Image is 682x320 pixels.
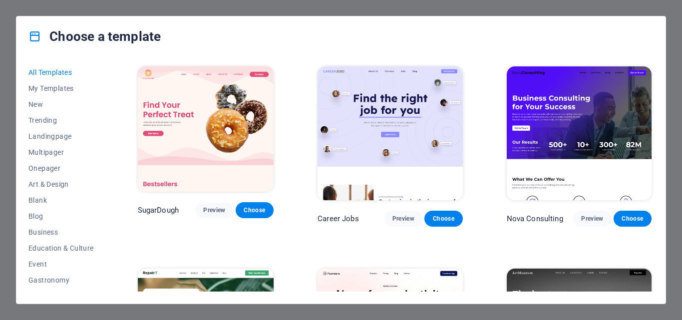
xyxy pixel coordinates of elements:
span: Choose [622,215,644,223]
button: Multipager [28,144,94,160]
span: Choose [432,215,454,223]
span: Choose [244,206,266,214]
button: Education & Culture [28,240,94,256]
button: Choose [614,211,652,227]
button: Event [28,256,94,272]
button: Preview [384,211,422,227]
span: All Templates [28,68,94,76]
img: Career Jobs [318,66,462,200]
span: Education & Culture [28,244,94,252]
p: Nova Consulting [507,214,563,224]
button: Choose [424,211,462,227]
span: Blank [28,196,94,204]
span: Blog [28,212,94,220]
button: Gastronomy [28,272,94,288]
button: My Templates [28,80,94,96]
span: Trending [28,116,94,124]
button: New [28,96,94,112]
button: Preview [573,211,611,227]
p: Career Jobs [318,214,359,224]
span: Preview [581,215,603,223]
button: Preview [195,202,233,218]
span: Preview [203,206,225,214]
button: Business [28,224,94,240]
button: Onepager [28,160,94,176]
p: SugarDough [138,205,179,215]
span: New [28,100,94,108]
button: Health [28,288,94,304]
span: Gastronomy [28,276,94,284]
span: Event [28,260,94,268]
button: Blank [28,192,94,208]
button: Landingpage [28,128,94,144]
button: All Templates [28,64,94,80]
img: SugarDough [138,66,274,192]
button: Choose [236,202,274,218]
span: Onepager [28,164,94,172]
span: Art & Design [28,180,94,188]
button: Art & Design [28,176,94,192]
span: Multipager [28,148,94,156]
span: Business [28,228,94,236]
span: My Templates [28,84,94,92]
img: Nova Consulting [507,66,652,200]
h4: Choose a template [28,28,161,44]
button: Blog [28,208,94,224]
button: Trending [28,112,94,128]
span: Preview [392,215,414,223]
span: Landingpage [28,132,94,140]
